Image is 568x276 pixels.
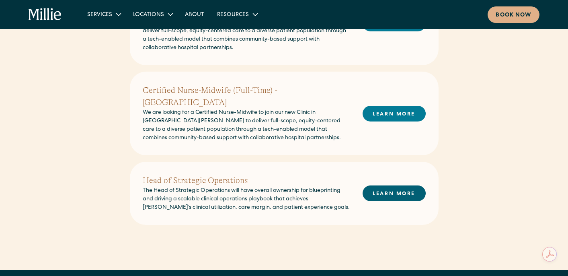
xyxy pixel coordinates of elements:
[87,11,112,19] div: Services
[143,19,350,52] p: We are looking for a Certified Nurse-Midwife in the [GEOGRAPHIC_DATA] to deliver full-scope, equi...
[143,187,350,212] p: The Head of Strategic Operations will have overall ownership for blueprinting and driving a scala...
[29,8,62,21] a: home
[363,106,426,122] a: LEARN MORE
[133,11,164,19] div: Locations
[178,8,211,21] a: About
[363,185,426,201] a: LEARN MORE
[127,8,178,21] div: Locations
[211,8,263,21] div: Resources
[143,84,350,109] h2: Certified Nurse-Midwife (Full-Time) - [GEOGRAPHIC_DATA]
[143,109,350,142] p: We are looking for a Certified Nurse-Midwife to join our new Clinic in [GEOGRAPHIC_DATA][PERSON_N...
[143,175,350,187] h2: Head of Strategic Operations
[488,6,539,23] a: Book now
[217,11,249,19] div: Resources
[81,8,127,21] div: Services
[496,11,531,20] div: Book now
